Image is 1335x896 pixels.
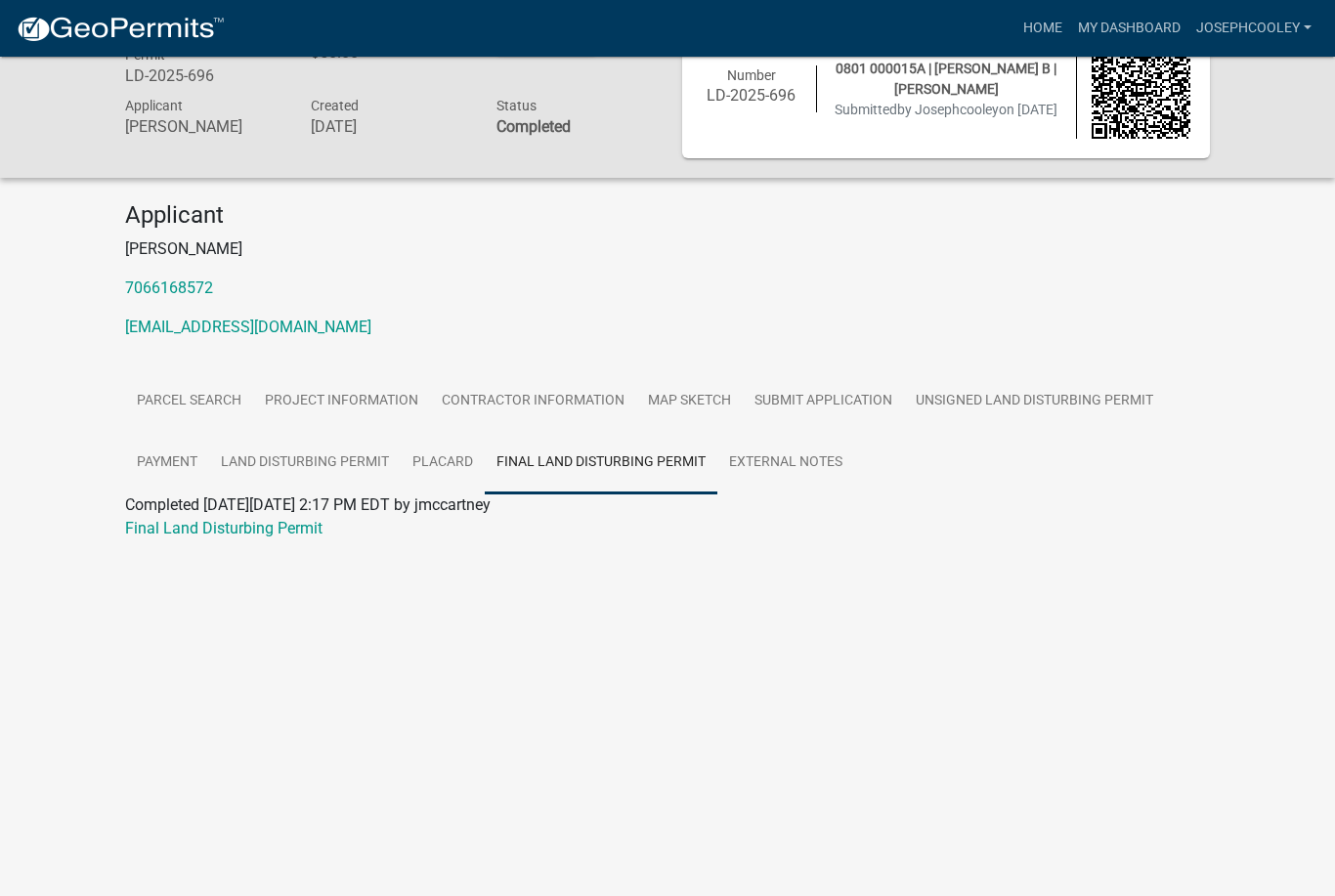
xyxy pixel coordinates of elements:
[835,102,1057,117] span: Submitted on [DATE]
[401,432,485,494] a: Placard
[836,61,1056,97] span: 0801 000015A | [PERSON_NAME] B | [PERSON_NAME]
[1092,39,1191,139] img: QR code
[125,495,491,514] span: Completed [DATE][DATE] 2:17 PM EDT by jmccartney
[125,519,323,537] a: Final Land Disturbing Permit
[1188,10,1319,47] a: Josephcooley
[253,370,430,433] a: Project Information
[636,370,743,433] a: Map Sketch
[743,370,904,433] a: Submit Application
[702,86,801,105] h6: LD-2025-696
[496,117,571,136] strong: Completed
[125,66,281,85] h6: LD-2025-696
[125,237,1210,261] p: [PERSON_NAME]
[311,117,467,136] h6: [DATE]
[904,370,1165,433] a: Unsigned Land Disturbing Permit
[125,318,371,336] a: [EMAIL_ADDRESS][DOMAIN_NAME]
[125,432,209,494] a: Payment
[727,67,776,83] span: Number
[496,98,537,113] span: Status
[209,432,401,494] a: Land Disturbing Permit
[125,98,183,113] span: Applicant
[1070,10,1188,47] a: My Dashboard
[485,432,717,494] a: Final Land Disturbing Permit
[125,370,253,433] a: Parcel search
[897,102,999,117] span: by Josephcooley
[1015,10,1070,47] a: Home
[430,370,636,433] a: Contractor Information
[311,98,359,113] span: Created
[125,278,213,297] a: 7066168572
[717,432,854,494] a: External Notes
[125,201,1210,230] h4: Applicant
[125,117,281,136] h6: [PERSON_NAME]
